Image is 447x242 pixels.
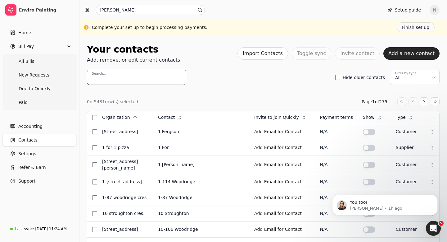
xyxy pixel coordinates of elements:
[396,128,417,135] div: customer
[254,114,299,121] span: Invite to join Quickly
[18,164,46,171] span: Refer & Earn
[162,144,169,151] div: for
[430,5,440,15] button: N
[109,2,120,14] div: Close
[72,145,119,186] div: thumbs up
[5,67,119,86] div: Nancy says…
[87,42,182,56] div: Your contacts
[158,161,161,168] div: 1
[4,69,75,81] a: New Requests
[92,162,97,167] button: Select row
[102,179,148,185] div: 1-[STREET_ADDRESS]
[2,40,77,53] button: Bill Pay
[2,120,77,133] a: Accounting
[19,86,51,92] span: Due to Quickly
[102,194,148,201] div: 1-87 Woodridge Cres
[396,161,417,168] div: customer
[82,114,114,121] div: yes shows now
[172,179,195,185] div: Woodridge
[320,161,353,168] div: N/A
[102,144,148,151] div: 1 for 1 Pizza
[15,226,34,232] div: Last sync:
[363,113,386,123] button: Show
[102,158,148,171] div: [STREET_ADDRESS][PERSON_NAME]
[254,209,302,219] button: Add Email for Contact
[10,194,15,199] button: Emoji picker
[18,3,28,13] img: Profile image for Support
[174,226,198,233] div: Woodridge
[22,125,119,145] div: perfect! have a nice day [PERSON_NAME]
[2,223,77,235] a: Last sync:[DATE] 11:24 AM
[92,179,97,184] button: Select row
[254,127,302,137] button: Add Email for Contact
[2,134,77,146] a: Contacts
[77,111,119,124] div: yes shows now
[97,2,109,14] button: Home
[102,210,148,217] div: 10 Stroughton Cres.
[5,181,119,192] textarea: Message…
[254,193,302,203] button: Add Email for Contact
[162,161,195,168] div: [PERSON_NAME]
[106,192,116,202] button: Send a message…
[5,125,119,145] div: Nancy says…
[396,179,417,185] div: customer
[30,6,50,11] h1: Support
[92,227,97,232] button: Select row
[320,114,353,121] div: Payment terms
[92,211,97,216] button: Select row
[320,226,353,233] div: N/A
[323,182,447,225] iframe: Intercom notifications message
[158,128,161,135] div: 1
[18,43,34,50] span: Bill Pay
[92,24,207,31] div: Complete your set up to begin processing payments.
[18,137,38,143] span: Contacts
[18,151,36,157] span: Settings
[396,144,417,151] div: Supplier
[92,115,97,120] button: Select all
[2,26,77,39] a: Home
[92,129,97,134] button: Select row
[158,113,186,123] button: Contact
[158,226,174,233] div: 10-106
[20,194,25,199] button: Gif picker
[5,145,119,191] div: Nancy says…
[397,22,435,32] button: Finish set up
[426,221,441,236] iframe: Intercom live chat
[4,96,75,109] a: Paid
[91,67,119,81] div: ok Done
[254,143,302,153] button: Add Email for Contact
[158,144,161,151] div: 1
[254,160,302,170] button: Add Email for Contact
[396,113,417,123] button: Type
[19,72,49,78] span: New Requests
[439,221,444,226] span: 5
[10,90,97,102] div: Perfect! Maybe double check their invoices are showing now in Quickly
[5,111,119,125] div: Nancy says…
[254,177,302,187] button: Add Email for Contact
[102,226,148,233] div: [STREET_ADDRESS]
[2,161,77,174] button: Refer & Earn
[27,129,114,141] div: perfect! have a nice day [PERSON_NAME]
[237,47,288,60] button: Import Contacts
[29,194,34,199] button: Upload attachment
[96,5,205,15] input: Search
[158,194,168,201] div: 1-87
[92,145,97,150] button: Select row
[87,56,182,64] div: Add, remove, or edit current contacts.
[87,99,140,105] div: 0 of 5481 row(s) selected.
[320,128,353,135] div: N/A
[158,210,164,217] div: 10
[363,114,375,121] span: Show
[2,175,77,187] button: Support
[18,30,31,36] span: Home
[35,226,66,232] div: [DATE] 11:24 AM
[396,114,406,121] span: Type
[2,147,77,160] a: Settings
[383,47,440,60] button: Add a new contact
[4,82,75,95] a: Due to Quickly
[158,114,175,121] span: Contact
[102,114,130,121] span: Organization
